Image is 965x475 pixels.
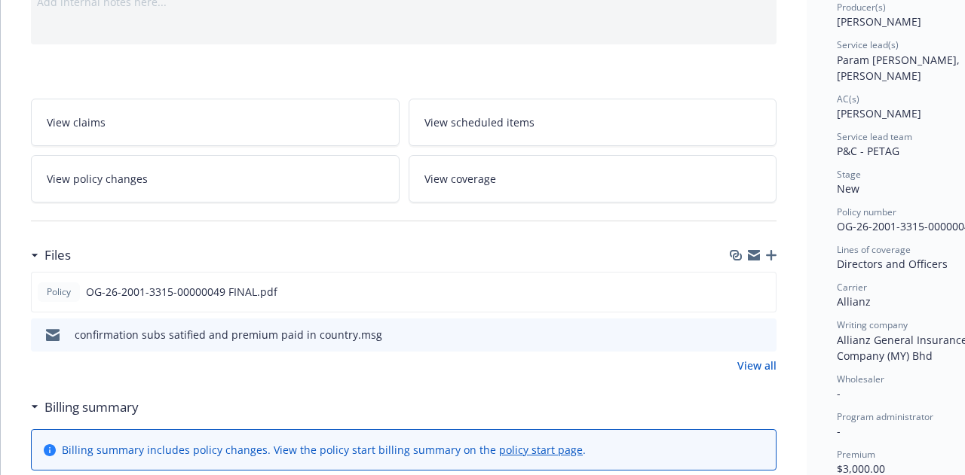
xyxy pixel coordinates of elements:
span: View coverage [424,171,496,187]
span: Policy [44,285,74,299]
span: Producer(s) [837,1,886,14]
span: - [837,424,841,438]
button: download file [733,327,745,343]
span: Carrier [837,281,867,294]
span: View policy changes [47,171,148,187]
a: View policy changes [31,155,400,202]
div: Billing summary [31,397,139,417]
h3: Billing summary [44,397,139,417]
span: View claims [47,114,106,130]
div: Billing summary includes policy changes. View the policy start billing summary on the . [62,442,586,458]
span: Param [PERSON_NAME], [PERSON_NAME] [837,53,963,83]
a: View coverage [409,155,777,202]
span: New [837,181,859,196]
button: download file [732,284,744,300]
span: - [837,386,841,400]
span: Policy number [837,206,896,218]
span: Program administrator [837,410,933,423]
span: Service lead(s) [837,38,899,51]
a: View scheduled items [409,99,777,146]
span: OG-26-2001-3315-00000049 FINAL.pdf [86,284,277,300]
span: P&C - PETAG [837,144,899,158]
span: AC(s) [837,93,859,105]
span: Stage [837,168,861,181]
span: View scheduled items [424,114,535,130]
span: Premium [837,448,875,461]
div: Files [31,245,71,265]
a: policy start page [499,443,583,457]
span: Writing company [837,318,908,331]
button: preview file [756,284,770,300]
span: [PERSON_NAME] [837,106,921,120]
button: preview file [757,327,770,343]
a: View claims [31,99,400,146]
a: View all [737,358,777,373]
span: Service lead team [837,130,912,143]
div: confirmation subs satified and premium paid in country.msg [75,327,382,343]
span: [PERSON_NAME] [837,14,921,29]
span: Allianz [837,294,871,309]
span: Wholesaler [837,373,884,385]
h3: Files [44,245,71,265]
span: Lines of coverage [837,243,911,256]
